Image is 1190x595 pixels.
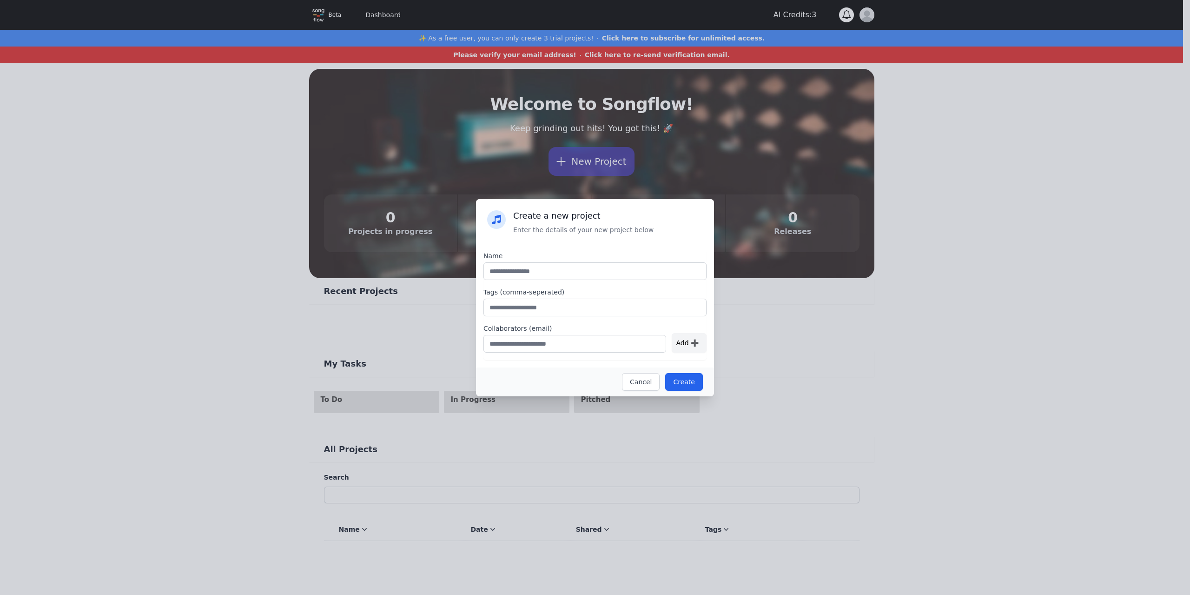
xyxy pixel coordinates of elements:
label: Name [483,251,502,261]
button: Create [665,373,703,391]
label: Tags (comma-seperated) [483,287,707,297]
h3: Create a new project [513,210,654,221]
label: Collaborators (email) [483,324,707,333]
div: Add ➕ [672,333,707,353]
p: Enter the details of your new project below [513,225,654,234]
button: Cancel [622,373,660,391]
